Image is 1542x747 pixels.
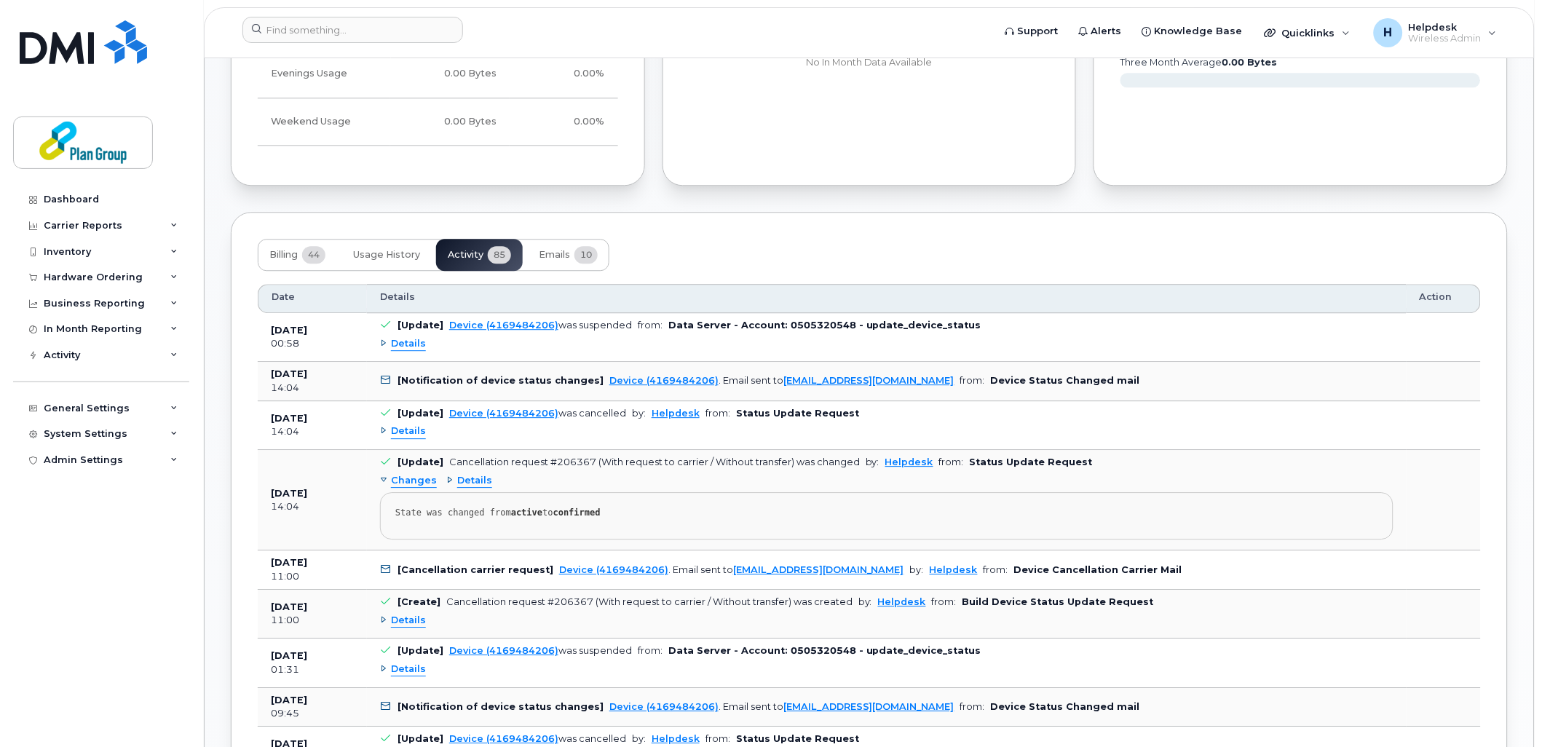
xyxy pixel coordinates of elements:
[1364,18,1507,47] div: Helpdesk
[390,50,510,98] td: 0.00 Bytes
[1014,564,1182,575] b: Device Cancellation Carrier Mail
[449,645,558,656] a: Device (4169484206)
[398,701,604,712] b: [Notification of device status changes]
[353,249,420,261] span: Usage History
[1018,24,1059,39] span: Support
[398,320,443,331] b: [Update]
[271,425,354,438] div: 14:04
[457,474,492,488] span: Details
[609,701,954,712] div: . Email sent to
[910,564,924,575] span: by:
[960,701,985,712] span: from:
[878,596,926,607] a: Helpdesk
[398,375,604,386] b: [Notification of device status changes]
[380,290,415,304] span: Details
[271,570,354,583] div: 11:00
[391,614,426,628] span: Details
[398,408,443,419] b: [Update]
[962,596,1154,607] b: Build Device Status Update Request
[1384,24,1393,41] span: H
[449,733,558,744] a: Device (4169484206)
[1222,57,1278,68] tspan: 0.00 Bytes
[668,645,981,656] b: Data Server - Account: 0505320548 - update_device_status
[783,701,954,712] a: [EMAIL_ADDRESS][DOMAIN_NAME]
[705,408,730,419] span: from:
[939,456,964,467] span: from:
[866,456,879,467] span: by:
[271,663,354,676] div: 01:31
[271,557,307,568] b: [DATE]
[1282,27,1335,39] span: Quicklinks
[511,507,542,518] strong: active
[689,56,1050,69] p: No In Month Data Available
[446,596,853,607] div: Cancellation request #206367 (With request to carrier / Without transfer) was created
[1155,24,1243,39] span: Knowledge Base
[271,707,354,720] div: 09:45
[398,596,440,607] b: [Create]
[632,408,646,419] span: by:
[609,375,954,386] div: . Email sent to
[652,733,700,744] a: Helpdesk
[271,325,307,336] b: [DATE]
[638,645,663,656] span: from:
[398,645,443,656] b: [Update]
[736,408,859,419] b: Status Update Request
[995,17,1069,46] a: Support
[1120,57,1278,68] text: three month average
[1409,21,1482,33] span: Helpdesk
[272,290,295,304] span: Date
[559,564,668,575] a: Device (4169484206)
[970,456,1093,467] b: Status Update Request
[271,500,354,513] div: 14:04
[609,375,719,386] a: Device (4169484206)
[1407,284,1481,313] th: Action
[736,733,859,744] b: Status Update Request
[271,368,307,379] b: [DATE]
[398,456,443,467] b: [Update]
[885,456,933,467] a: Helpdesk
[391,474,437,488] span: Changes
[510,98,617,146] td: 0.00%
[559,564,904,575] div: . Email sent to
[271,614,354,627] div: 11:00
[271,413,307,424] b: [DATE]
[258,98,390,146] td: Weekend Usage
[574,246,598,264] span: 10
[1409,33,1482,44] span: Wireless Admin
[783,375,954,386] a: [EMAIL_ADDRESS][DOMAIN_NAME]
[449,408,626,419] div: was cancelled
[652,408,700,419] a: Helpdesk
[391,424,426,438] span: Details
[960,375,985,386] span: from:
[271,601,307,612] b: [DATE]
[1254,18,1361,47] div: Quicklinks
[984,564,1008,575] span: from:
[398,733,443,744] b: [Update]
[390,98,510,146] td: 0.00 Bytes
[930,564,978,575] a: Helpdesk
[449,320,632,331] div: was suspended
[510,50,617,98] td: 0.00%
[449,733,626,744] div: was cancelled
[258,98,618,146] tr: Friday from 6:00pm to Monday 8:00am
[733,564,904,575] a: [EMAIL_ADDRESS][DOMAIN_NAME]
[539,249,570,261] span: Emails
[269,249,298,261] span: Billing
[553,507,601,518] strong: confirmed
[271,337,354,350] div: 00:58
[932,596,957,607] span: from:
[991,701,1140,712] b: Device Status Changed mail
[271,488,307,499] b: [DATE]
[271,695,307,705] b: [DATE]
[391,663,426,676] span: Details
[991,375,1140,386] b: Device Status Changed mail
[1069,17,1132,46] a: Alerts
[1132,17,1253,46] a: Knowledge Base
[258,50,390,98] td: Evenings Usage
[668,320,981,331] b: Data Server - Account: 0505320548 - update_device_status
[1091,24,1122,39] span: Alerts
[271,650,307,661] b: [DATE]
[449,456,860,467] div: Cancellation request #206367 (With request to carrier / Without transfer) was changed
[242,17,463,43] input: Find something...
[271,382,354,395] div: 14:04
